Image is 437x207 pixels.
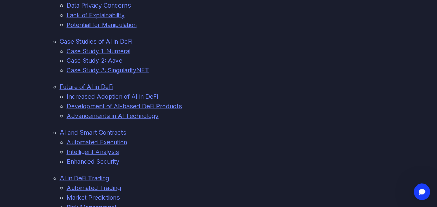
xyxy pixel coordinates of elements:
[67,184,121,191] a: Automated Trading
[67,194,120,201] a: Market Predictions
[67,66,149,74] a: Case Study 3: SingularityNET
[67,21,137,28] a: Potential for Manipulation
[67,11,125,19] a: Lack of Explainability
[67,112,159,119] a: Advancements in AI Technology
[60,174,109,182] a: AI in DeFi Trading
[67,2,131,9] a: Data Privacy Concerns
[414,183,430,200] iframe: Intercom live chat
[60,129,126,136] a: AI and Smart Contracts
[67,138,127,146] a: Automated Execution
[67,47,130,55] a: Case Study 1: Numerai
[67,93,158,100] a: Increased Adoption of AI in DeFi
[60,83,113,90] a: Future of AI in DeFi
[67,102,182,110] a: Development of AI-based DeFi Products
[67,148,119,155] a: Intelligent Analysis
[60,38,132,45] a: Case Studies of AI in DeFi
[67,57,122,64] a: Case Study 2: Aave
[67,158,120,165] a: Enhanced Security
